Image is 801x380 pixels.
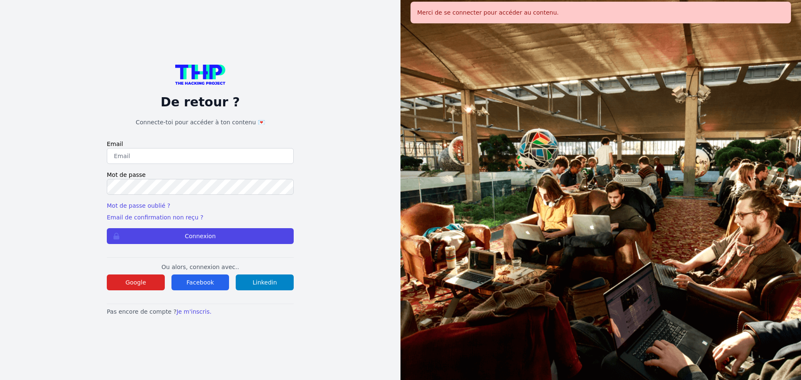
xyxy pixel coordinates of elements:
button: Linkedin [236,274,294,290]
a: Mot de passe oublié ? [107,202,170,209]
p: De retour ? [107,95,294,110]
p: Ou alors, connexion avec.. [107,263,294,271]
label: Mot de passe [107,171,294,179]
img: logo [175,65,225,85]
a: Je m'inscris. [176,308,212,315]
div: Merci de se connecter pour accéder au contenu. [411,2,791,23]
button: Facebook [171,274,229,290]
input: Email [107,148,294,164]
button: Google [107,274,165,290]
button: Connexion [107,228,294,244]
h1: Connecte-toi pour accéder à ton contenu 💌 [107,118,294,126]
a: Email de confirmation non reçu ? [107,214,203,221]
p: Pas encore de compte ? [107,307,294,316]
label: Email [107,140,294,148]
